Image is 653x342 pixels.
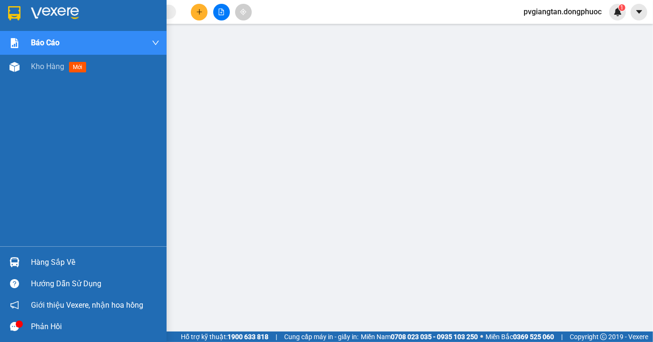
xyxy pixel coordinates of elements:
span: 12:40:21 [DATE] [21,69,58,75]
span: Hỗ trợ kỹ thuật: [181,332,268,342]
span: [PERSON_NAME]: [3,61,100,67]
img: solution-icon [10,38,20,48]
strong: 0708 023 035 - 0935 103 250 [391,333,478,341]
div: Phản hồi [31,320,159,334]
span: Miền Nam [361,332,478,342]
span: mới [69,62,86,72]
sup: 1 [619,4,625,11]
span: Cung cấp máy in - giấy in: [284,332,358,342]
button: file-add [213,4,230,20]
img: logo-vxr [8,6,20,20]
span: Hotline: 19001152 [75,42,117,48]
span: 01 Võ Văn Truyện, KP.1, Phường 2 [75,29,131,40]
span: question-circle [10,279,19,288]
span: 1 [620,4,623,11]
span: | [276,332,277,342]
span: In ngày: [3,69,58,75]
span: Kho hàng [31,62,64,71]
span: Giới thiệu Vexere, nhận hoa hồng [31,299,143,311]
span: copyright [600,333,607,340]
span: down [152,39,159,47]
span: ⚪️ [480,335,483,339]
span: file-add [218,9,225,15]
img: warehouse-icon [10,62,20,72]
button: plus [191,4,208,20]
span: notification [10,301,19,310]
span: ----------------------------------------- [26,51,117,59]
span: VPGT1408250004 [48,60,100,68]
span: message [10,322,19,331]
span: Báo cáo [31,37,59,49]
span: | [561,332,563,342]
div: Hàng sắp về [31,255,159,270]
span: caret-down [635,8,643,16]
span: Miền Bắc [485,332,554,342]
span: aim [240,9,247,15]
div: Hướng dẫn sử dụng [31,277,159,291]
strong: 0369 525 060 [513,333,554,341]
img: logo [3,6,46,48]
span: pvgiangtan.dongphuoc [516,6,609,18]
img: warehouse-icon [10,257,20,267]
span: Bến xe [GEOGRAPHIC_DATA] [75,15,128,27]
strong: ĐỒNG PHƯỚC [75,5,130,13]
img: icon-new-feature [613,8,622,16]
button: aim [235,4,252,20]
button: caret-down [631,4,647,20]
span: plus [196,9,203,15]
strong: 1900 633 818 [228,333,268,341]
